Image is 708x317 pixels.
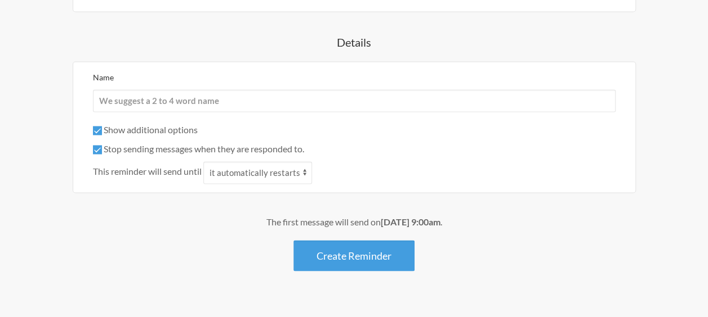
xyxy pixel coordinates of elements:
span: This reminder will send until [93,165,202,178]
input: Stop sending messages when they are responded to. [93,145,102,154]
input: Show additional options [93,126,102,135]
div: The first message will send on . [34,215,674,229]
label: Show additional options [93,124,198,135]
h4: Details [34,34,674,50]
strong: [DATE] 9:00am [381,216,440,227]
label: Stop sending messages when they are responded to. [93,143,304,154]
input: We suggest a 2 to 4 word name [93,89,616,112]
label: Name [93,73,114,82]
button: Create Reminder [293,240,415,271]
